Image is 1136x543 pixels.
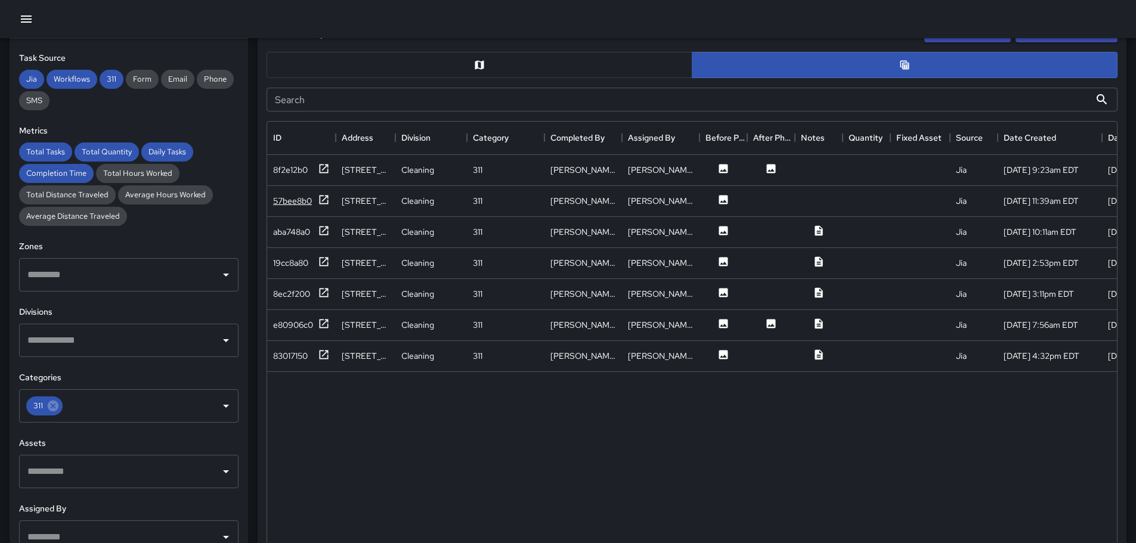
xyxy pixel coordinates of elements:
[692,52,1118,78] button: Table
[100,70,123,89] div: 311
[126,74,159,84] span: Form
[473,164,482,176] div: 311
[628,288,694,300] div: Ruben Lechuga
[628,257,694,269] div: Ruben Lechuga
[342,121,373,154] div: Address
[273,287,330,302] button: 8ec2f200
[473,319,482,331] div: 311
[19,168,94,178] span: Completion Time
[628,319,694,331] div: Foday Sankoh
[473,59,485,71] svg: Map
[19,91,49,110] div: SMS
[273,225,330,240] button: aba748a0
[273,256,330,271] button: 19cc8a80
[473,226,482,238] div: 311
[19,70,44,89] div: Jia
[19,185,116,204] div: Total Distance Traveled
[956,164,967,176] div: Jia
[896,121,942,154] div: Fixed Asset
[628,350,694,362] div: Ruben Lechuga
[956,226,967,238] div: Jia
[161,70,194,89] div: Email
[267,121,336,154] div: ID
[628,121,675,154] div: Assigned By
[998,121,1102,154] div: Date Created
[336,121,395,154] div: Address
[161,74,194,84] span: Email
[273,194,330,209] button: 57bee8b0
[273,349,330,364] button: 83017150
[550,350,616,362] div: Ruben Lechuga
[19,142,72,162] div: Total Tasks
[118,185,213,204] div: Average Hours Worked
[622,121,699,154] div: Assigned By
[267,52,692,78] button: Map
[1004,195,1079,207] div: 9/10/2025, 11:39am EDT
[1004,350,1079,362] div: 9/5/2025, 4:32pm EDT
[218,332,234,349] button: Open
[342,195,389,207] div: 1179 3rd Street Northeast
[273,226,310,238] div: aba748a0
[273,121,281,154] div: ID
[273,288,310,300] div: 8ec2f200
[96,164,179,183] div: Total Hours Worked
[849,121,883,154] div: Quantity
[75,147,139,157] span: Total Quantity
[550,195,616,207] div: Ruben Lechuga
[96,168,179,178] span: Total Hours Worked
[47,70,97,89] div: Workflows
[550,226,616,238] div: Ruben Lechuga
[47,74,97,84] span: Workflows
[753,121,795,154] div: After Photo
[628,226,694,238] div: Ruben Lechuga
[26,399,50,412] span: 311
[550,257,616,269] div: Ruben Lechuga
[218,266,234,283] button: Open
[19,437,239,450] h6: Assets
[1004,164,1079,176] div: 9/11/2025, 9:23am EDT
[19,74,44,84] span: Jia
[1004,288,1074,300] div: 9/8/2025, 3:11pm EDT
[899,59,911,71] svg: Table
[401,257,434,269] div: Cleaning
[19,371,239,384] h6: Categories
[401,288,434,300] div: Cleaning
[747,121,795,154] div: After Photo
[473,121,509,154] div: Category
[19,502,239,516] h6: Assigned By
[19,240,239,253] h6: Zones
[401,121,431,154] div: Division
[273,318,330,333] button: e80906c0
[342,350,389,362] div: 1179 3rd Street Northeast
[950,121,998,154] div: Source
[273,257,308,269] div: 19cc8a80
[401,195,434,207] div: Cleaning
[342,288,389,300] div: 300 L Street Northeast
[401,350,434,362] div: Cleaning
[19,95,49,106] span: SMS
[699,121,747,154] div: Before Photo
[956,121,983,154] div: Source
[628,195,694,207] div: Ruben Lechuga
[1004,121,1056,154] div: Date Created
[467,121,544,154] div: Category
[19,211,127,221] span: Average Distance Traveled
[550,319,616,331] div: Foday Sankoh
[75,142,139,162] div: Total Quantity
[218,398,234,414] button: Open
[19,190,116,200] span: Total Distance Traveled
[342,226,389,238] div: 227 Harry Thomas Way Northeast
[273,350,308,362] div: 83017150
[956,257,967,269] div: Jia
[795,121,843,154] div: Notes
[19,147,72,157] span: Total Tasks
[473,288,482,300] div: 311
[100,74,123,84] span: 311
[19,306,239,319] h6: Divisions
[19,207,127,226] div: Average Distance Traveled
[26,396,63,415] div: 311
[218,463,234,480] button: Open
[550,121,605,154] div: Completed By
[126,70,159,89] div: Form
[401,164,434,176] div: Cleaning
